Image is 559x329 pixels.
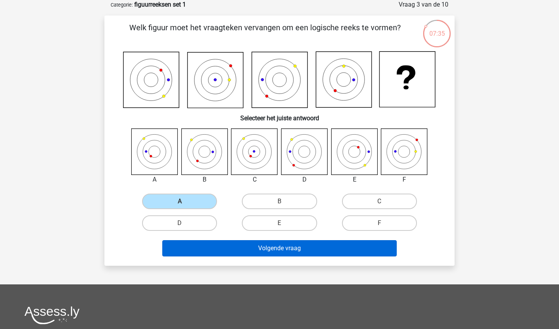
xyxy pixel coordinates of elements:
img: Assessly logo [24,306,80,324]
p: Welk figuur moet het vraagteken vervangen om een logische reeks te vormen? [117,22,413,45]
div: E [325,175,384,184]
div: F [375,175,434,184]
div: C [225,175,284,184]
div: B [175,175,234,184]
div: D [275,175,334,184]
label: C [342,194,417,209]
label: B [242,194,317,209]
label: D [142,215,217,231]
button: Volgende vraag [162,240,397,256]
label: E [242,215,317,231]
label: F [342,215,417,231]
h6: Selecteer het juiste antwoord [117,108,442,122]
strong: figuurreeksen set 1 [134,1,186,8]
div: A [125,175,184,184]
div: 07:35 [422,19,451,38]
label: A [142,194,217,209]
small: Categorie: [111,2,133,8]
